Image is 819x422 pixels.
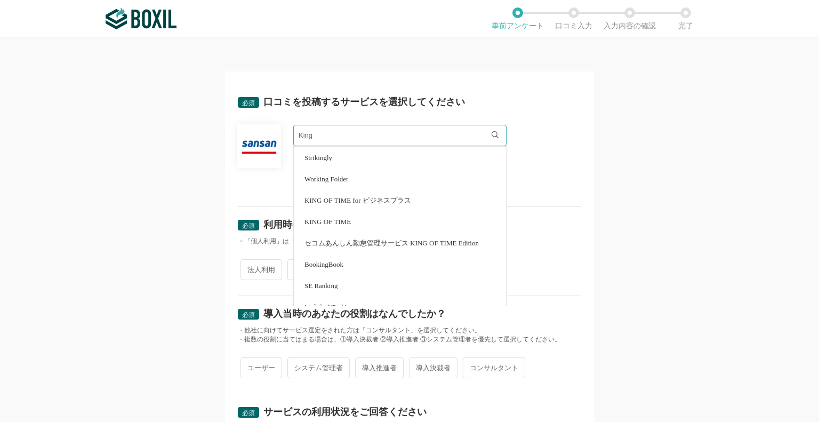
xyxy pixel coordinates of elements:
li: 入力内容の確認 [601,7,657,30]
span: Working Folder [304,176,348,182]
span: BookingBook [304,261,343,268]
img: ボクシルSaaS_ロゴ [106,8,176,29]
span: 必須 [242,99,255,107]
span: SE Ranking [304,282,338,289]
div: 口コミを投稿するサービスを選択してください [263,97,465,107]
div: サービスの利用状況をご回答ください [263,407,427,417]
div: 導入当時のあなたの役割はなんでしたか？ [263,309,446,319]
span: 法人利用 [240,259,282,280]
span: セコムあんしん勤怠管理サービス KING OF TIME Edition [304,240,479,246]
span: 導入決裁者 [409,357,457,378]
div: ・他社に向けてサービス選定をされた方は「コンサルタント」を選択してください。 [238,326,581,335]
span: いえらぶParking [304,304,354,310]
li: 事前アンケート [489,7,545,30]
li: 口コミ入力 [545,7,601,30]
span: コンサルタント [463,357,525,378]
span: 必須 [242,311,255,319]
span: 必須 [242,222,255,229]
div: 利用時の形態は何でしたか？ [263,220,388,229]
span: 個人利用 [287,259,329,280]
span: 必須 [242,409,255,417]
span: ユーザー [240,357,282,378]
div: ・「個人利用」は「個人事業主」として利用した場合にのみ選択してください。 [238,237,581,246]
li: 完了 [657,7,713,30]
span: KING OF TIME [304,218,351,225]
span: 導入推進者 [355,357,404,378]
span: Strikingly [304,154,332,161]
span: システム管理者 [287,357,350,378]
input: サービス名で検索 [293,125,507,146]
span: KING OF TIME for ビジネスプラス [304,197,411,204]
div: ・複数の役割に当てはまる場合は、①導入決裁者 ②導入推進者 ③システム管理者を優先して選択してください。 [238,335,581,344]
